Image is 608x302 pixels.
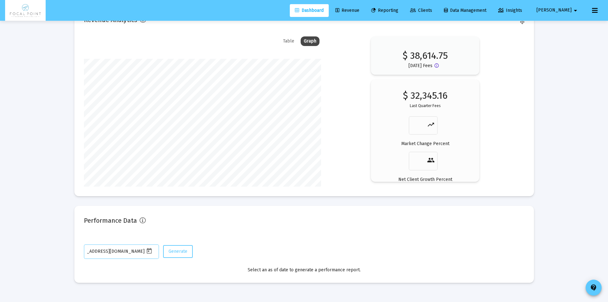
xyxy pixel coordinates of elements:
a: Clients [405,4,437,17]
mat-icon: Button that displays a tooltip when focused or hovered over [434,63,442,71]
div: Table [280,36,297,46]
a: Dashboard [290,4,329,17]
p: $ 32,345.16 [403,92,447,99]
mat-icon: people [427,156,435,164]
p: Net Client Growth Percent [398,176,452,183]
mat-icon: arrow_drop_down [572,4,579,17]
mat-icon: contact_support [590,284,597,291]
span: [PERSON_NAME] [537,8,572,13]
span: Generate [169,249,187,254]
a: Data Management [439,4,492,17]
mat-icon: trending_up [427,121,435,128]
button: Open calendar [145,246,154,256]
span: Revenue [335,8,359,13]
a: Reporting [366,4,403,17]
div: Select an as of date to generate a performance report. [84,267,524,273]
img: Dashboard [10,4,41,17]
p: $ 38,614.75 [402,46,448,59]
span: Data Management [444,8,486,13]
div: Graph [301,36,319,46]
a: Insights [493,4,527,17]
input: Select a Date [87,249,145,254]
button: Generate [163,245,193,258]
p: Last Quarter Fees [410,103,441,109]
span: Reporting [371,8,398,13]
button: [PERSON_NAME] [529,4,587,17]
h2: Performance Data [84,215,137,226]
span: Clients [410,8,432,13]
span: Insights [498,8,522,13]
a: Revenue [330,4,364,17]
p: [DATE] Fees [409,63,432,69]
p: Market Change Percent [401,141,449,147]
span: Dashboard [295,8,324,13]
